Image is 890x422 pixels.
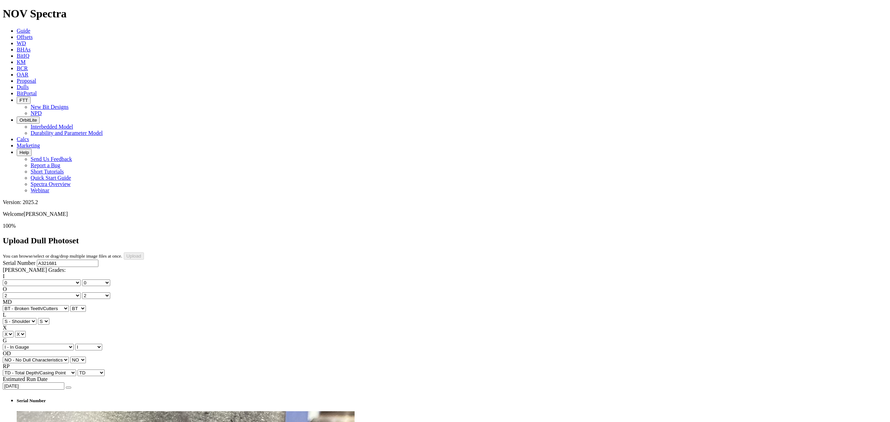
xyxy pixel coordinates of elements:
[3,286,7,292] label: O
[3,267,887,273] div: [PERSON_NAME] Grades:
[17,90,37,96] a: BitPortal
[17,53,29,59] a: BitIQ
[3,299,12,305] label: MD
[17,28,30,34] a: Guide
[3,363,10,369] label: RP
[19,117,37,123] span: OrbitLite
[3,273,5,279] label: I
[3,376,48,382] label: Estimated Run Date
[31,130,103,136] a: Durability and Parameter Model
[17,136,29,142] a: Calcs
[31,104,68,110] a: New Bit Designs
[31,162,60,168] a: Report a Bug
[3,236,887,245] h2: Upload Dull Photoset
[24,211,68,217] span: [PERSON_NAME]
[17,116,40,124] button: OrbitLite
[3,325,7,331] label: X
[17,84,29,90] a: Dulls
[17,59,26,65] a: KM
[3,338,7,343] label: G
[3,260,35,266] label: Serial Number
[31,156,72,162] a: Send Us Feedback
[3,312,6,318] label: L
[17,149,32,156] button: Help
[31,181,71,187] a: Spectra Overview
[3,253,122,259] small: You can browse/select or drag/drop multiple image files at once.
[3,7,887,20] h1: NOV Spectra
[17,398,887,404] h5: Serial Number
[3,350,11,356] label: OD
[17,72,29,78] a: OAR
[31,110,42,116] a: NPD
[31,187,49,193] a: Webinar
[124,252,144,260] input: Upload
[17,65,28,71] a: BCR
[17,78,36,84] a: Proposal
[31,169,64,175] a: Short Tutorials
[17,47,31,52] a: BHAs
[17,40,26,46] a: WD
[3,199,887,205] div: Version: 2025.2
[19,150,29,155] span: Help
[19,98,28,103] span: FTT
[3,223,16,229] span: 100%
[3,211,887,217] p: Welcome
[17,97,31,104] button: FTT
[31,124,73,130] a: Interbedded Model
[17,143,40,148] a: Marketing
[17,34,33,40] a: Offsets
[31,175,71,181] a: Quick Start Guide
